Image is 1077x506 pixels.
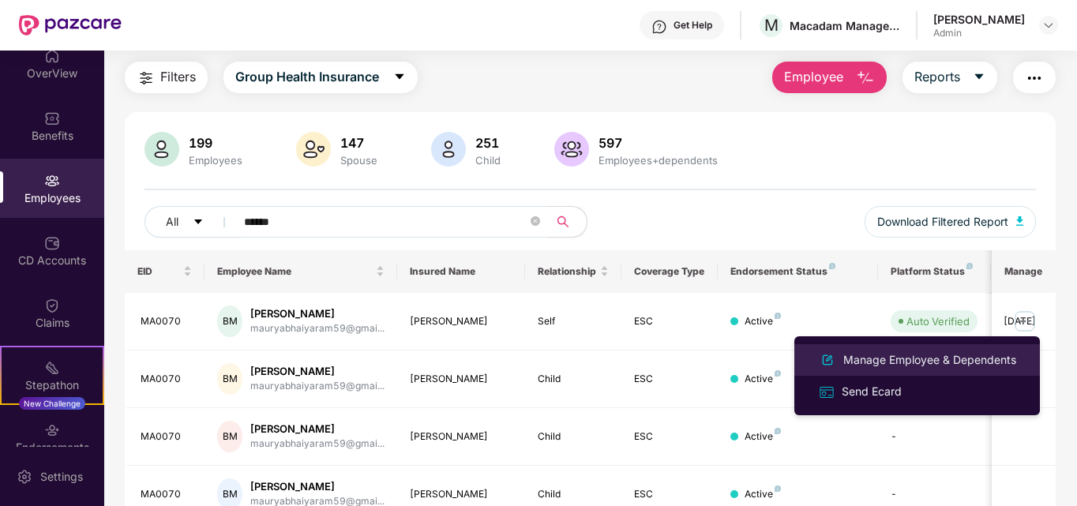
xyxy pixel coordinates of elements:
img: svg+xml;base64,PHN2ZyBpZD0iU2V0dGluZy0yMHgyMCIgeG1sbnM9Imh0dHA6Ly93d3cudzMub3JnLzIwMDAvc3ZnIiB3aW... [17,469,32,485]
img: svg+xml;base64,PHN2ZyB4bWxucz0iaHR0cDovL3d3dy53My5vcmcvMjAwMC9zdmciIHhtbG5zOnhsaW5rPSJodHRwOi8vd3... [856,69,875,88]
img: svg+xml;base64,PHN2ZyB4bWxucz0iaHR0cDovL3d3dy53My5vcmcvMjAwMC9zdmciIHhtbG5zOnhsaW5rPSJodHRwOi8vd3... [1016,216,1024,226]
img: svg+xml;base64,PHN2ZyB4bWxucz0iaHR0cDovL3d3dy53My5vcmcvMjAwMC9zdmciIHhtbG5zOnhsaW5rPSJodHRwOi8vd3... [144,132,179,167]
span: Group Health Insurance [235,67,379,87]
div: mauryabhaiyaram59@gmai... [250,321,385,336]
img: svg+xml;base64,PHN2ZyBpZD0iQ0RfQWNjb3VudHMiIGRhdGEtbmFtZT0iQ0QgQWNjb3VudHMiIHhtbG5zPSJodHRwOi8vd3... [44,235,60,251]
div: Employees+dependents [595,154,721,167]
span: search [548,216,579,228]
div: Active [745,314,781,329]
div: Child [472,154,504,167]
div: mauryabhaiyaram59@gmai... [250,437,385,452]
div: MA0070 [141,372,193,387]
div: Platform Status [891,265,978,278]
div: [PERSON_NAME] [410,314,513,329]
div: 147 [337,135,381,151]
span: Employee [784,67,843,87]
div: [PERSON_NAME] [410,372,513,387]
img: svg+xml;base64,PHN2ZyBpZD0iQmVuZWZpdHMiIHhtbG5zPSJodHRwOi8vd3d3LnczLm9yZy8yMDAwL3N2ZyIgd2lkdGg9Ij... [44,111,60,126]
img: svg+xml;base64,PHN2ZyBpZD0iRW1wbG95ZWVzIiB4bWxucz0iaHR0cDovL3d3dy53My5vcmcvMjAwMC9zdmciIHdpZHRoPS... [44,173,60,189]
div: Endorsement Status [730,265,865,278]
img: svg+xml;base64,PHN2ZyB4bWxucz0iaHR0cDovL3d3dy53My5vcmcvMjAwMC9zdmciIHdpZHRoPSIyNCIgaGVpZ2h0PSIyNC... [1025,69,1044,88]
div: Settings [36,469,88,485]
button: Download Filtered Report [865,206,1037,238]
button: Filters [125,62,208,93]
div: [PERSON_NAME] [250,479,385,494]
div: BM [217,363,242,395]
img: svg+xml;base64,PHN2ZyB4bWxucz0iaHR0cDovL3d3dy53My5vcmcvMjAwMC9zdmciIHhtbG5zOnhsaW5rPSJodHRwOi8vd3... [296,132,331,167]
img: svg+xml;base64,PHN2ZyB4bWxucz0iaHR0cDovL3d3dy53My5vcmcvMjAwMC9zdmciIHdpZHRoPSIxNiIgaGVpZ2h0PSIxNi... [818,384,835,401]
img: svg+xml;base64,PHN2ZyB4bWxucz0iaHR0cDovL3d3dy53My5vcmcvMjAwMC9zdmciIHdpZHRoPSIyMSIgaGVpZ2h0PSIyMC... [44,360,60,376]
div: Auto Verified [906,313,970,329]
div: [PERSON_NAME] [250,422,385,437]
img: svg+xml;base64,PHN2ZyBpZD0iSGVscC0zMngzMiIgeG1sbnM9Imh0dHA6Ly93d3cudzMub3JnLzIwMDAvc3ZnIiB3aWR0aD... [651,19,667,35]
td: - [878,408,990,466]
span: close-circle [531,216,540,226]
div: 597 [595,135,721,151]
button: Group Health Insurancecaret-down [223,62,418,93]
span: caret-down [393,70,406,84]
div: New Challenge [19,397,85,410]
span: M [764,16,779,35]
button: Employee [772,62,887,93]
span: EID [137,265,181,278]
div: 199 [186,135,246,151]
div: Admin [933,27,1025,39]
th: Coverage Type [621,250,718,293]
img: svg+xml;base64,PHN2ZyB4bWxucz0iaHR0cDovL3d3dy53My5vcmcvMjAwMC9zdmciIHdpZHRoPSI4IiBoZWlnaHQ9IjgiIH... [775,428,781,434]
div: [PERSON_NAME] [250,306,385,321]
th: Employee Name [205,250,397,293]
div: Active [745,429,781,444]
img: svg+xml;base64,PHN2ZyB4bWxucz0iaHR0cDovL3d3dy53My5vcmcvMjAwMC9zdmciIHdpZHRoPSI4IiBoZWlnaHQ9IjgiIH... [966,263,973,269]
div: 251 [472,135,504,151]
span: Relationship [538,265,597,278]
div: [PERSON_NAME] [250,364,385,379]
th: EID [125,250,205,293]
div: Send Ecard [839,383,905,400]
span: close-circle [531,215,540,230]
img: svg+xml;base64,PHN2ZyB4bWxucz0iaHR0cDovL3d3dy53My5vcmcvMjAwMC9zdmciIHdpZHRoPSI4IiBoZWlnaHQ9IjgiIH... [775,370,781,377]
div: MA0070 [141,429,193,444]
span: caret-down [193,216,204,229]
img: svg+xml;base64,PHN2ZyB4bWxucz0iaHR0cDovL3d3dy53My5vcmcvMjAwMC9zdmciIHdpZHRoPSIyNCIgaGVpZ2h0PSIyNC... [137,69,156,88]
div: ESC [634,487,705,502]
div: Stepathon [2,377,103,393]
div: Macadam Management Services Private Limited [790,18,900,33]
div: [PERSON_NAME] [410,429,513,444]
div: MA0070 [141,487,193,502]
div: Child [538,429,609,444]
span: caret-down [973,70,985,84]
span: All [166,213,178,231]
div: ESC [634,372,705,387]
img: svg+xml;base64,PHN2ZyB4bWxucz0iaHR0cDovL3d3dy53My5vcmcvMjAwMC9zdmciIHdpZHRoPSI4IiBoZWlnaHQ9IjgiIH... [775,485,781,492]
div: Child [538,487,609,502]
span: Filters [160,67,196,87]
div: Active [745,487,781,502]
img: svg+xml;base64,PHN2ZyBpZD0iRW5kb3JzZW1lbnRzIiB4bWxucz0iaHR0cDovL3d3dy53My5vcmcvMjAwMC9zdmciIHdpZH... [44,422,60,438]
button: Reportscaret-down [903,62,997,93]
button: search [548,206,587,238]
div: Get Help [674,19,712,32]
img: svg+xml;base64,PHN2ZyB4bWxucz0iaHR0cDovL3d3dy53My5vcmcvMjAwMC9zdmciIHhtbG5zOnhsaW5rPSJodHRwOi8vd3... [818,350,837,369]
img: svg+xml;base64,PHN2ZyBpZD0iSG9tZSIgeG1sbnM9Imh0dHA6Ly93d3cudzMub3JnLzIwMDAvc3ZnIiB3aWR0aD0iMjAiIG... [44,48,60,64]
div: Child [538,372,609,387]
th: Insured Name [397,250,526,293]
img: svg+xml;base64,PHN2ZyBpZD0iRHJvcGRvd24tMzJ4MzIiIHhtbG5zPSJodHRwOi8vd3d3LnczLm9yZy8yMDAwL3N2ZyIgd2... [1042,19,1055,32]
button: Allcaret-down [144,206,241,238]
th: Manage [992,250,1056,293]
th: Relationship [525,250,621,293]
div: ESC [634,314,705,329]
div: [PERSON_NAME] [410,487,513,502]
img: New Pazcare Logo [19,15,122,36]
div: ESC [634,429,705,444]
div: Manage Employee & Dependents [840,351,1019,369]
div: Self [538,314,609,329]
img: svg+xml;base64,PHN2ZyB4bWxucz0iaHR0cDovL3d3dy53My5vcmcvMjAwMC9zdmciIHhtbG5zOnhsaW5rPSJodHRwOi8vd3... [431,132,466,167]
span: Reports [914,67,960,87]
div: Employees [186,154,246,167]
div: BM [217,305,242,337]
div: Active [745,372,781,387]
span: Download Filtered Report [877,213,1008,231]
img: svg+xml;base64,PHN2ZyB4bWxucz0iaHR0cDovL3d3dy53My5vcmcvMjAwMC9zdmciIHhtbG5zOnhsaW5rPSJodHRwOi8vd3... [554,132,589,167]
div: mauryabhaiyaram59@gmai... [250,379,385,394]
img: svg+xml;base64,PHN2ZyBpZD0iQ2xhaW0iIHhtbG5zPSJodHRwOi8vd3d3LnczLm9yZy8yMDAwL3N2ZyIgd2lkdGg9IjIwIi... [44,298,60,313]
